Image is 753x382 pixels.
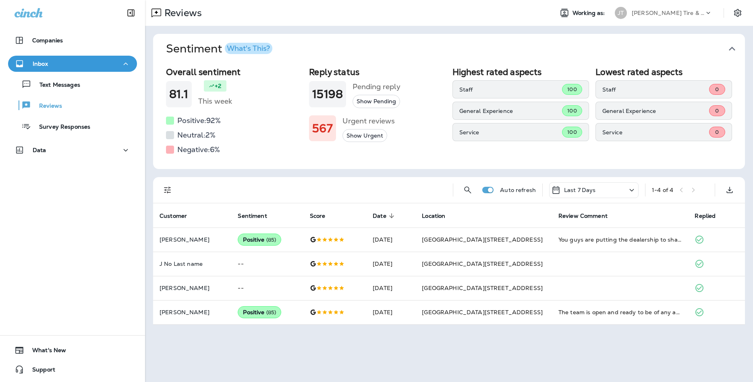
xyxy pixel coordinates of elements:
[31,123,90,131] p: Survey Responses
[169,88,189,101] h1: 81.1
[573,10,607,17] span: Working as:
[366,252,415,276] td: [DATE]
[695,212,726,219] span: Replied
[266,236,276,243] span: ( 85 )
[160,309,225,315] p: [PERSON_NAME]
[373,212,397,219] span: Date
[8,342,137,358] button: What's New
[227,45,270,52] div: What's This?
[120,5,142,21] button: Collapse Sidebar
[353,95,400,108] button: Show Pending
[33,61,48,67] p: Inbox
[231,276,303,300] td: --
[422,309,543,316] span: [GEOGRAPHIC_DATA][STREET_ADDRESS]
[715,86,719,93] span: 0
[238,306,281,318] div: Positive
[422,284,543,292] span: [GEOGRAPHIC_DATA][STREET_ADDRESS]
[8,142,137,158] button: Data
[558,213,608,219] span: Review Comment
[715,129,719,136] span: 0
[452,67,589,77] h2: Highest rated aspects
[310,212,336,219] span: Score
[153,64,745,169] div: SentimentWhat's This?
[166,67,303,77] h2: Overall sentiment
[8,361,137,378] button: Support
[353,80,400,93] h5: Pending reply
[695,213,716,219] span: Replied
[166,42,272,56] h1: Sentiment
[215,82,221,90] p: +2
[342,129,387,142] button: Show Urgent
[160,212,197,219] span: Customer
[31,81,80,89] p: Text Messages
[595,67,732,77] h2: Lowest rated aspects
[459,129,562,136] p: Service
[567,86,577,93] span: 100
[238,212,277,219] span: Sentiment
[567,107,577,114] span: 100
[459,86,562,93] p: Staff
[422,260,543,267] span: [GEOGRAPHIC_DATA][STREET_ADDRESS]
[373,213,386,219] span: Date
[602,108,709,114] p: General Experience
[615,7,627,19] div: JT
[8,76,137,93] button: Text Messages
[177,129,216,142] h5: Neutral: 2 %
[459,108,562,114] p: General Experience
[266,309,276,316] span: ( 85 )
[24,366,55,376] span: Support
[422,213,445,219] span: Location
[558,212,618,219] span: Review Comment
[8,56,137,72] button: Inbox
[722,182,738,198] button: Export as CSV
[160,285,225,291] p: [PERSON_NAME]
[312,122,332,135] h1: 567
[160,261,225,267] p: J No Last name
[366,228,415,252] td: [DATE]
[652,187,673,193] div: 1 - 4 of 4
[177,114,221,127] h5: Positive: 92 %
[715,107,719,114] span: 0
[238,234,281,246] div: Positive
[8,97,137,114] button: Reviews
[309,67,446,77] h2: Reply status
[312,88,343,101] h1: 15198
[366,300,415,324] td: [DATE]
[500,187,536,193] p: Auto refresh
[31,102,62,110] p: Reviews
[422,236,543,243] span: [GEOGRAPHIC_DATA][STREET_ADDRESS]
[8,32,137,48] button: Companies
[160,34,751,64] button: SentimentWhat's This?
[24,347,66,357] span: What's New
[422,212,456,219] span: Location
[366,276,415,300] td: [DATE]
[558,236,682,244] div: You guys are putting the dealership to shame! First, in addition to taking care of my auto needs ...
[567,129,577,136] span: 100
[33,147,46,153] p: Data
[8,118,137,135] button: Survey Responses
[161,7,202,19] p: Reviews
[602,86,709,93] p: Staff
[632,10,704,16] p: [PERSON_NAME] Tire & Auto
[198,95,232,108] h5: This week
[160,182,176,198] button: Filters
[231,252,303,276] td: --
[160,213,187,219] span: Customer
[160,236,225,243] p: [PERSON_NAME]
[238,213,267,219] span: Sentiment
[310,213,326,219] span: Score
[342,115,395,127] h5: Urgent reviews
[730,6,745,20] button: Settings
[558,308,682,316] div: The team is open and ready to be of any assistance. They are trustworthy, knowledgeable and will ...
[225,43,272,54] button: What's This?
[564,187,596,193] p: Last 7 Days
[602,129,709,136] p: Service
[460,182,476,198] button: Search Reviews
[32,37,63,44] p: Companies
[177,143,220,156] h5: Negative: 6 %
